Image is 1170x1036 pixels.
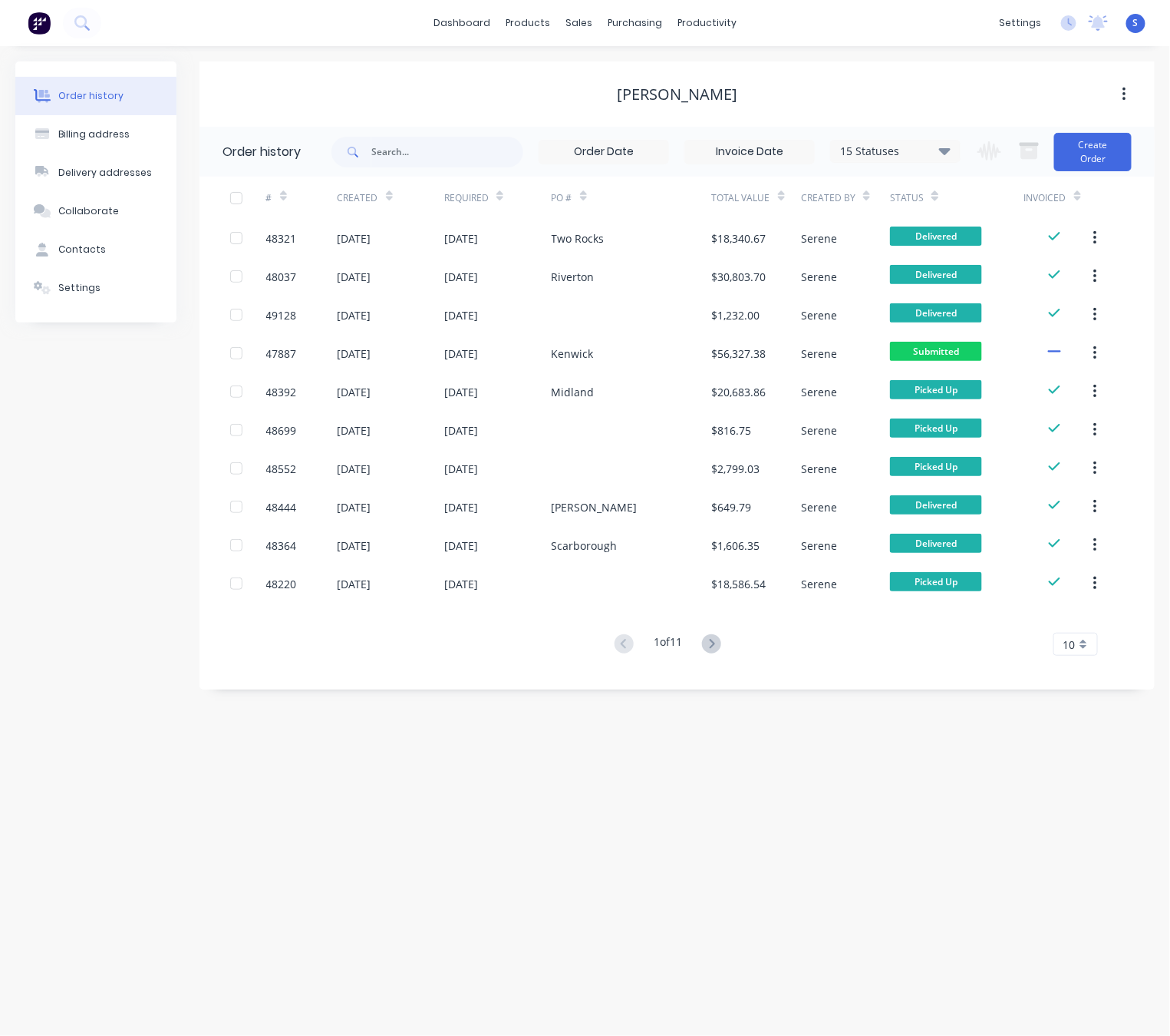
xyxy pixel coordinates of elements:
[58,89,124,103] div: Order history
[338,269,371,285] div: [DATE]
[890,177,1023,219] div: Status
[552,269,595,285] div: Riverton
[58,243,106,257] div: Contacts
[338,538,371,554] div: [DATE]
[712,538,760,554] div: $1,606.35
[801,346,837,362] div: Serene
[617,85,737,104] div: [PERSON_NAME]
[552,177,712,219] div: PO #
[266,499,297,515] div: 48444
[712,461,760,477] div: $2,799.03
[444,307,478,323] div: [DATE]
[712,177,801,219] div: Total Value
[58,281,101,295] div: Settings
[890,342,982,361] span: Submitted
[890,191,924,205] div: Status
[338,177,445,219] div: Created
[801,499,837,515] div: Serene
[991,12,1049,35] div: settings
[801,307,837,323] div: Serene
[58,204,119,218] div: Collaborate
[444,230,478,247] div: [DATE]
[15,77,176,115] button: Order history
[712,384,766,400] div: $20,683.86
[15,192,176,230] button: Collaborate
[266,346,297,362] div: 47887
[801,576,837,592] div: Serene
[338,191,378,205] div: Created
[15,230,176,269] button: Contacts
[539,141,668,164] input: Order Date
[444,461,478,477] div: [DATE]
[15,269,176,307] button: Settings
[266,307,297,323] div: 49128
[801,191,855,205] div: Created By
[890,303,982,323] span: Delivered
[670,12,744,35] div: productivity
[685,141,814,164] input: Invoice Date
[831,143,960,160] div: 15 Statuses
[712,346,766,362] div: $56,327.38
[801,461,837,477] div: Serene
[712,269,766,285] div: $30,803.70
[552,191,572,205] div: PO #
[890,380,982,399] span: Picked Up
[801,269,837,285] div: Serene
[600,12,670,35] div: purchasing
[712,499,752,515] div: $649.79
[266,461,297,477] div: 48552
[712,576,766,592] div: $18,586.54
[338,499,371,515] div: [DATE]
[552,499,638,515] div: [PERSON_NAME]
[444,177,552,219] div: Required
[266,576,297,592] div: 48220
[338,384,371,400] div: [DATE]
[266,384,297,400] div: 48392
[444,269,478,285] div: [DATE]
[890,227,982,246] span: Delivered
[712,230,766,247] div: $18,340.67
[338,576,371,592] div: [DATE]
[444,191,489,205] div: Required
[266,177,338,219] div: #
[266,422,297,439] div: 48699
[58,166,152,180] div: Delivery addresses
[444,346,478,362] div: [DATE]
[712,191,770,205] div: Total Value
[222,143,301,161] div: Order history
[15,115,176,154] button: Billing address
[801,422,837,439] div: Serene
[266,269,297,285] div: 48037
[1054,133,1132,171] button: Create Order
[890,534,982,553] span: Delivered
[338,422,371,439] div: [DATE]
[801,177,890,219] div: Created By
[58,127,130,141] div: Billing address
[552,538,618,554] div: Scarborough
[444,538,478,554] div: [DATE]
[552,384,595,400] div: Midland
[890,419,982,438] span: Picked Up
[498,12,558,35] div: products
[1063,637,1076,653] span: 10
[15,154,176,192] button: Delivery addresses
[266,230,297,247] div: 48321
[801,384,837,400] div: Serene
[654,634,682,656] div: 1 of 11
[552,346,594,362] div: Kenwick
[890,495,982,515] span: Delivered
[444,384,478,400] div: [DATE]
[266,191,272,205] div: #
[338,307,371,323] div: [DATE]
[1024,191,1066,205] div: Invoiced
[890,457,982,476] span: Picked Up
[338,230,371,247] div: [DATE]
[1133,16,1139,30] span: S
[338,461,371,477] div: [DATE]
[444,576,478,592] div: [DATE]
[801,230,837,247] div: Serene
[552,230,605,247] div: Two Rocks
[28,12,51,35] img: Factory
[801,538,837,554] div: Serene
[712,422,752,439] div: $816.75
